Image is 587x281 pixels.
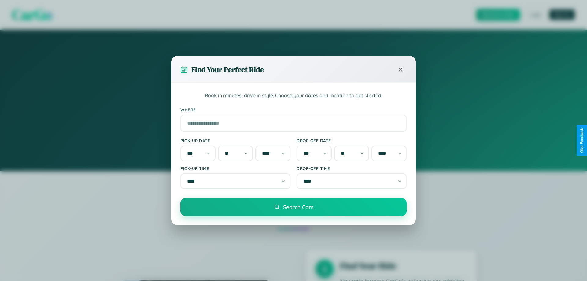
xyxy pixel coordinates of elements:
label: Where [180,107,407,112]
h3: Find Your Perfect Ride [191,65,264,75]
label: Drop-off Time [297,166,407,171]
label: Drop-off Date [297,138,407,143]
span: Search Cars [283,204,313,210]
label: Pick-up Date [180,138,290,143]
button: Search Cars [180,198,407,216]
p: Book in minutes, drive in style. Choose your dates and location to get started. [180,92,407,100]
label: Pick-up Time [180,166,290,171]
